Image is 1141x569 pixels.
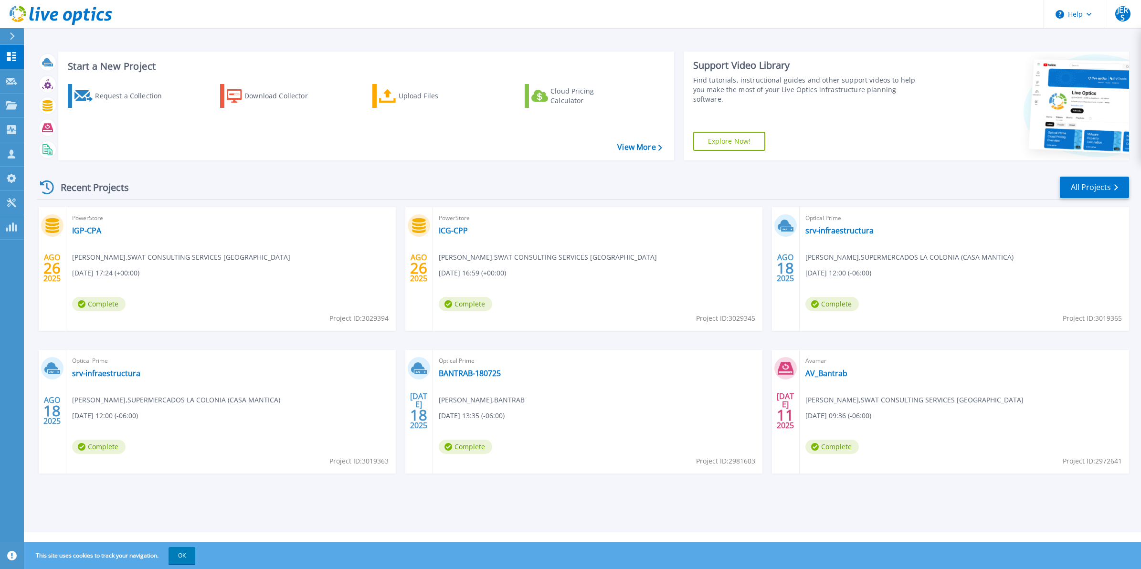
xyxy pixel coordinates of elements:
span: Avamar [805,356,1123,366]
div: AGO 2025 [43,251,61,285]
span: [DATE] 09:36 (-06:00) [805,411,871,421]
span: [PERSON_NAME] , BANTRAB [439,395,525,405]
a: All Projects [1060,177,1129,198]
span: This site uses cookies to track your navigation. [26,547,195,564]
span: Project ID: 2981603 [696,456,755,466]
a: IGP-CPA [72,226,101,235]
span: Complete [805,440,859,454]
a: Download Collector [220,84,327,108]
div: AGO 2025 [410,251,428,285]
a: ICG-CPP [439,226,468,235]
span: [DATE] 12:00 (-06:00) [72,411,138,421]
span: [DATE] 12:00 (-06:00) [805,268,871,278]
div: Download Collector [244,86,321,105]
span: [DATE] 13:35 (-06:00) [439,411,505,421]
button: OK [169,547,195,564]
a: AV_Bantrab [805,369,847,378]
span: Project ID: 3019365 [1063,313,1122,324]
div: AGO 2025 [776,251,794,285]
a: BANTRAB-180725 [439,369,501,378]
span: Project ID: 3029394 [329,313,389,324]
span: Complete [72,297,126,311]
span: 18 [410,411,427,419]
span: JERS [1115,6,1130,21]
span: [PERSON_NAME] , SWAT CONSULTING SERVICES [GEOGRAPHIC_DATA] [805,395,1024,405]
a: Request a Collection [68,84,174,108]
span: Optical Prime [439,356,757,366]
span: 18 [777,264,794,272]
a: srv-infraestructura [805,226,874,235]
a: Upload Files [372,84,479,108]
div: [DATE] 2025 [776,393,794,428]
span: Complete [72,440,126,454]
span: [DATE] 17:24 (+00:00) [72,268,139,278]
span: [PERSON_NAME] , SWAT CONSULTING SERVICES [GEOGRAPHIC_DATA] [439,252,657,263]
div: Cloud Pricing Calculator [550,86,627,105]
span: Complete [439,297,492,311]
span: [PERSON_NAME] , SUPERMERCADOS LA COLONIA (CASA MANTICA) [805,252,1014,263]
span: PowerStore [72,213,390,223]
div: Request a Collection [95,86,171,105]
div: Upload Files [399,86,475,105]
span: [PERSON_NAME] , SUPERMERCADOS LA COLONIA (CASA MANTICA) [72,395,280,405]
span: [DATE] 16:59 (+00:00) [439,268,506,278]
span: Optical Prime [805,213,1123,223]
span: Complete [805,297,859,311]
span: Project ID: 2972641 [1063,456,1122,466]
div: AGO 2025 [43,393,61,428]
a: Cloud Pricing Calculator [525,84,631,108]
span: Complete [439,440,492,454]
div: Support Video Library [693,59,923,72]
a: Explore Now! [693,132,766,151]
span: PowerStore [439,213,757,223]
a: srv-infraestructura [72,369,140,378]
span: [PERSON_NAME] , SWAT CONSULTING SERVICES [GEOGRAPHIC_DATA] [72,252,290,263]
span: 26 [43,264,61,272]
div: [DATE] 2025 [410,393,428,428]
span: Project ID: 3019363 [329,456,389,466]
span: 11 [777,411,794,419]
span: 18 [43,407,61,415]
div: Find tutorials, instructional guides and other support videos to help you make the most of your L... [693,75,923,104]
span: Optical Prime [72,356,390,366]
span: 26 [410,264,427,272]
a: View More [617,143,662,152]
span: Project ID: 3029345 [696,313,755,324]
h3: Start a New Project [68,61,662,72]
div: Recent Projects [37,176,142,199]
